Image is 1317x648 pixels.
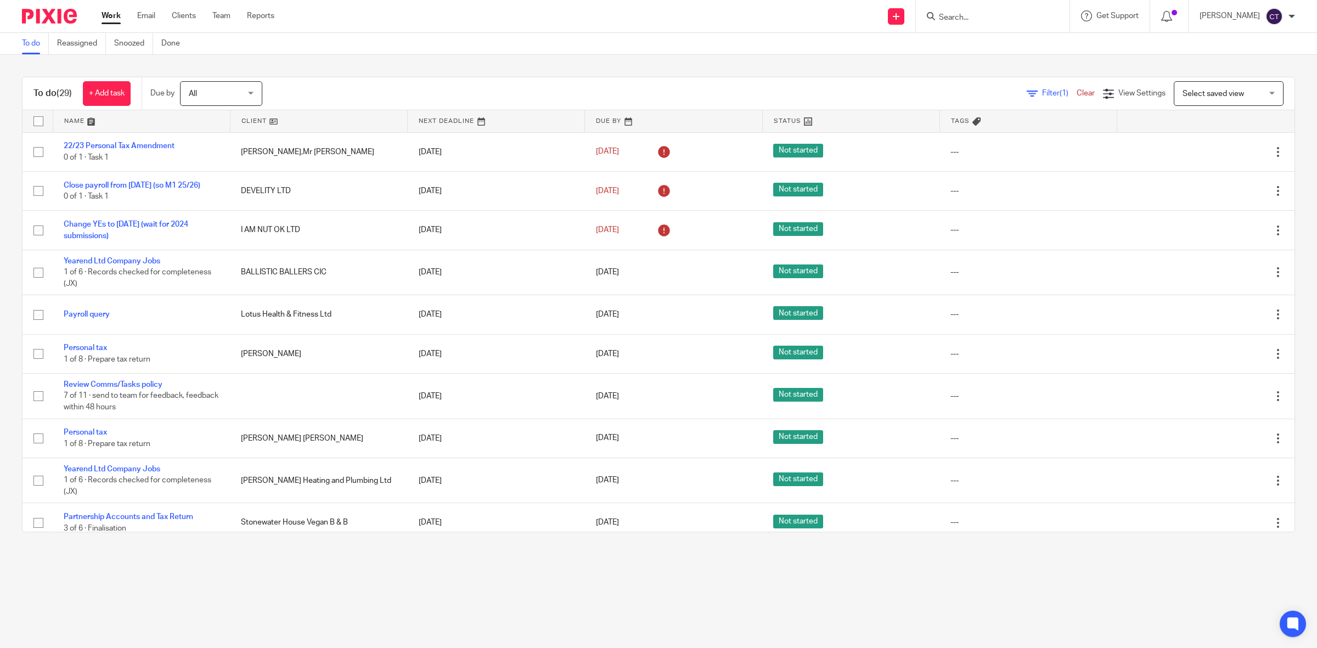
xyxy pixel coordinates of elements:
span: Not started [773,388,823,402]
span: Not started [773,264,823,278]
a: Yearend Ltd Company Jobs [64,465,160,473]
span: [DATE] [596,187,619,195]
span: Not started [773,306,823,320]
td: [PERSON_NAME] Heating and Plumbing Ltd [230,458,407,503]
span: Not started [773,144,823,157]
div: --- [950,224,1106,235]
span: 7 of 11 · send to team for feedback, feedback within 48 hours [64,392,218,412]
span: (29) [57,89,72,98]
span: 3 of 6 · Finalisation [64,525,126,532]
td: [PERSON_NAME] [PERSON_NAME] [230,419,407,458]
span: Select saved view [1183,90,1244,98]
div: --- [950,433,1106,444]
div: --- [950,391,1106,402]
a: Snoozed [114,33,153,54]
td: BALLISTIC BALLERS CIC [230,250,407,295]
span: Not started [773,183,823,196]
td: [DATE] [408,211,585,250]
span: [DATE] [596,350,619,358]
a: To do [22,33,49,54]
a: Review Comms/Tasks policy [64,381,162,388]
span: [DATE] [596,311,619,318]
h1: To do [33,88,72,99]
td: [DATE] [408,171,585,210]
span: [DATE] [596,148,619,156]
span: 0 of 1 · Task 1 [64,154,109,161]
span: Tags [951,118,970,124]
td: [DATE] [408,374,585,419]
span: [DATE] [596,519,619,527]
a: Personal tax [64,429,107,436]
a: Team [212,10,230,21]
div: --- [950,267,1106,278]
td: [DATE] [408,295,585,334]
span: [DATE] [596,268,619,276]
img: svg%3E [1265,8,1283,25]
td: [DATE] [408,250,585,295]
a: Work [102,10,121,21]
a: Done [161,33,188,54]
a: Close payroll from [DATE] (so M1 25/26) [64,182,200,189]
a: Change YEs to [DATE] (wait for 2024 submissions) [64,221,188,239]
a: + Add task [83,81,131,106]
span: Not started [773,430,823,444]
a: Reports [247,10,274,21]
div: --- [950,517,1106,528]
span: Not started [773,472,823,486]
a: Clear [1077,89,1095,97]
td: I AM NUT OK LTD [230,211,407,250]
a: Reassigned [57,33,106,54]
span: [DATE] [596,226,619,234]
td: Stonewater House Vegan B & B [230,503,407,542]
span: Not started [773,222,823,236]
img: Pixie [22,9,77,24]
a: Yearend Ltd Company Jobs [64,257,160,265]
a: Partnership Accounts and Tax Return [64,513,193,521]
a: 22/23 Personal Tax Amendment [64,142,175,150]
p: Due by [150,88,175,99]
td: DEVELITY LTD [230,171,407,210]
td: [PERSON_NAME] [230,334,407,373]
p: [PERSON_NAME] [1200,10,1260,21]
a: Clients [172,10,196,21]
td: [DATE] [408,132,585,171]
span: (1) [1060,89,1068,97]
span: [DATE] [596,477,619,484]
span: Filter [1042,89,1077,97]
td: [DATE] [408,458,585,503]
span: 1 of 8 · Prepare tax return [64,440,150,448]
td: [DATE] [408,334,585,373]
span: All [189,90,197,98]
input: Search [938,13,1037,23]
td: [DATE] [408,419,585,458]
div: --- [950,309,1106,320]
span: 1 of 6 · Records checked for completeness (JX) [64,268,211,288]
td: [PERSON_NAME],Mr [PERSON_NAME] [230,132,407,171]
span: Not started [773,515,823,528]
a: Payroll query [64,311,110,318]
span: Not started [773,346,823,359]
span: Get Support [1096,12,1139,20]
td: Lotus Health & Fitness Ltd [230,295,407,334]
span: 1 of 6 · Records checked for completeness (JX) [64,477,211,496]
div: --- [950,348,1106,359]
div: --- [950,475,1106,486]
span: [DATE] [596,435,619,442]
span: [DATE] [596,392,619,400]
span: 1 of 8 · Prepare tax return [64,356,150,363]
div: --- [950,185,1106,196]
a: Personal tax [64,344,107,352]
span: 0 of 1 · Task 1 [64,193,109,200]
span: View Settings [1118,89,1166,97]
a: Email [137,10,155,21]
td: [DATE] [408,503,585,542]
div: --- [950,146,1106,157]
